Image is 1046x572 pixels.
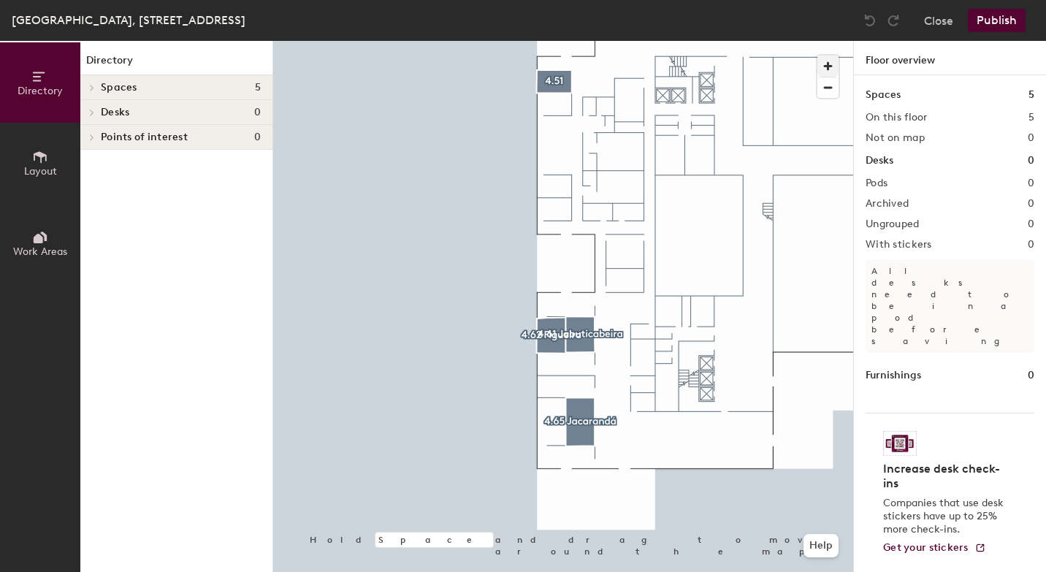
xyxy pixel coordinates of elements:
h2: 0 [1028,218,1034,230]
h2: Archived [866,198,909,210]
h1: Furnishings [866,367,921,384]
h2: 0 [1028,132,1034,144]
h2: 0 [1028,239,1034,251]
h1: 0 [1028,367,1034,384]
h2: With stickers [866,239,932,251]
span: Layout [24,165,57,178]
h2: 5 [1028,112,1034,123]
span: Directory [18,85,63,97]
a: Get your stickers [883,542,986,554]
span: Get your stickers [883,541,969,554]
span: Work Areas [13,245,67,258]
h1: Desks [866,153,893,169]
h2: Ungrouped [866,218,920,230]
span: Spaces [101,82,137,94]
h2: On this floor [866,112,928,123]
img: Redo [886,13,901,28]
img: Undo [863,13,877,28]
span: 0 [254,131,261,143]
img: Sticker logo [883,431,917,456]
button: Close [924,9,953,32]
h1: Directory [80,53,272,75]
p: All desks need to be in a pod before saving [866,259,1034,353]
h2: 0 [1028,178,1034,189]
h1: Floor overview [854,41,1046,75]
span: Desks [101,107,129,118]
h2: 0 [1028,198,1034,210]
h1: 0 [1028,153,1034,169]
h2: Not on map [866,132,925,144]
p: Companies that use desk stickers have up to 25% more check-ins. [883,497,1008,536]
h1: Spaces [866,87,901,103]
span: 5 [255,82,261,94]
div: [GEOGRAPHIC_DATA], [STREET_ADDRESS] [12,11,245,29]
h2: Pods [866,178,887,189]
span: 0 [254,107,261,118]
h1: 5 [1028,87,1034,103]
h4: Increase desk check-ins [883,462,1008,491]
button: Help [803,534,839,557]
span: Points of interest [101,131,188,143]
button: Publish [968,9,1026,32]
